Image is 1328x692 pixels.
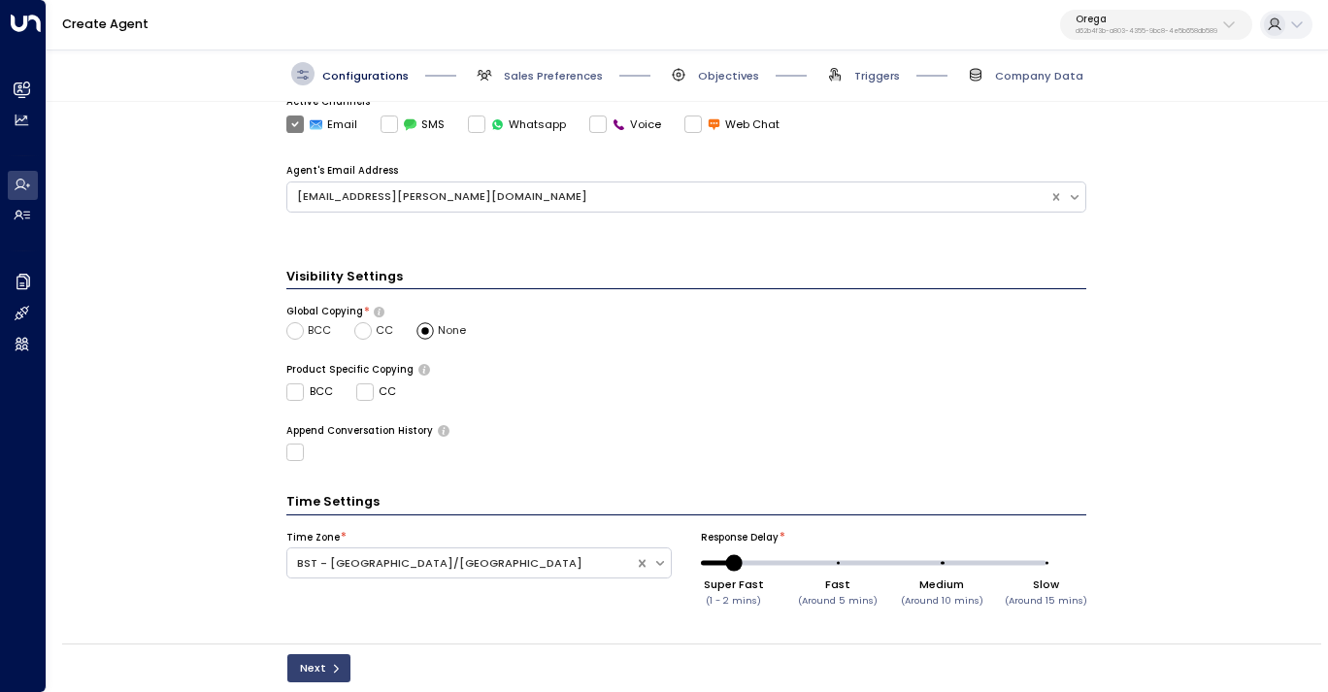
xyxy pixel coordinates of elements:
[1005,577,1087,592] div: Slow
[1076,27,1217,35] p: d62b4f3b-a803-4355-9bc8-4e5b658db589
[798,577,878,592] div: Fast
[1060,10,1252,41] button: Oregad62b4f3b-a803-4355-9bc8-4e5b658db589
[62,16,149,32] a: Create Agent
[706,594,761,607] small: (1 - 2 mins)
[308,322,331,339] span: BCC
[286,115,357,133] label: Email
[286,383,333,401] label: BCC
[286,305,363,318] label: Global Copying
[287,654,350,682] button: Next
[438,322,466,339] span: None
[854,68,900,83] span: Triggers
[995,68,1083,83] span: Company Data
[698,68,759,83] span: Objectives
[356,383,397,401] label: CC
[1076,14,1217,25] p: Orega
[418,364,429,374] button: Determine if there should be product-specific CC or BCC rules for all of the agent’s emails. Sele...
[1005,594,1087,607] small: (Around 15 mins)
[286,424,433,438] label: Append Conversation History
[376,322,393,339] span: CC
[438,425,448,435] button: Only use if needed, as email clients normally append the conversation history to outgoing emails....
[468,115,566,133] label: Whatsapp
[589,115,661,133] label: Voice
[286,267,1086,289] h3: Visibility Settings
[286,363,414,377] label: Product Specific Copying
[504,68,603,83] span: Sales Preferences
[381,115,445,133] label: SMS
[286,164,398,178] label: Agent's Email Address
[901,594,983,607] small: (Around 10 mins)
[684,115,780,133] label: Web Chat
[286,531,340,544] label: Time Zone
[701,531,779,544] label: Response Delay
[798,594,878,607] small: (Around 5 mins)
[286,492,1086,514] h3: Time Settings
[322,68,409,83] span: Configurations
[374,307,384,316] button: Choose whether the agent should include specific emails in the CC or BCC line of all outgoing ema...
[297,188,1040,205] div: [EMAIL_ADDRESS][PERSON_NAME][DOMAIN_NAME]
[704,577,764,592] div: Super Fast
[901,577,983,592] div: Medium
[286,95,370,109] label: Active Channels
